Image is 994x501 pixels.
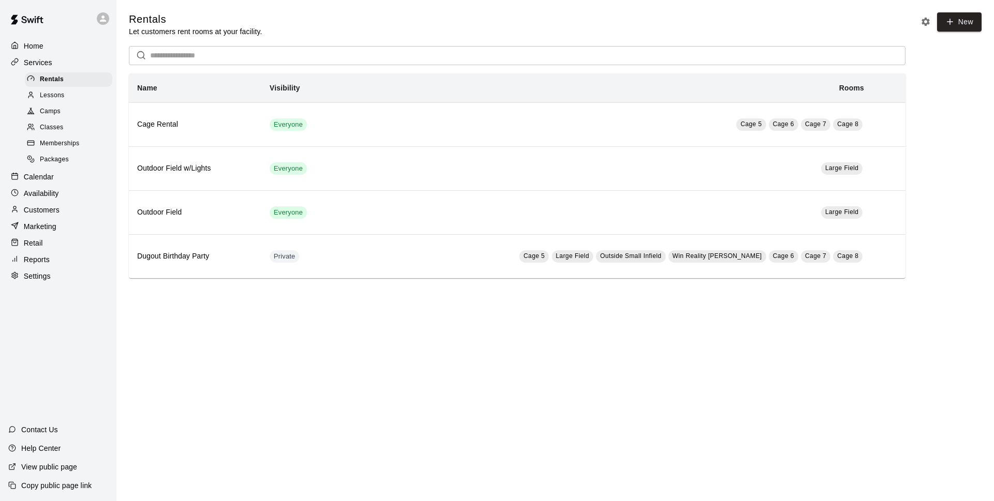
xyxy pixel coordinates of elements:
span: Cage 7 [805,252,826,260]
a: Customers [8,202,108,218]
a: Calendar [8,169,108,185]
span: Outside Small Infield [600,252,661,260]
p: Let customers rent rooms at your facility. [129,26,262,37]
a: Lessons [25,87,116,103]
a: Memberships [25,136,116,152]
a: Retail [8,235,108,251]
span: Packages [40,155,69,165]
div: Lessons [25,88,112,103]
div: This service is visible to all of your customers [270,118,307,131]
span: Camps [40,107,61,117]
h6: Outdoor Field [137,207,253,218]
div: This service is visible to all of your customers [270,206,307,219]
span: Cage 7 [805,120,826,128]
h5: Rentals [129,12,262,26]
h6: Dugout Birthday Party [137,251,253,262]
span: Large Field [825,164,858,172]
span: Large Field [556,252,589,260]
span: Win Reality [PERSON_NAME] [673,252,762,260]
button: Rental settings [918,14,933,29]
span: Cage 8 [837,252,858,260]
h6: Outdoor Field w/Lights [137,163,253,174]
a: Reports [8,252,108,267]
p: Calendar [24,172,54,182]
div: Camps [25,104,112,119]
a: Rentals [25,71,116,87]
p: Availability [24,188,59,199]
span: Private [270,252,300,262]
a: Camps [25,104,116,120]
span: Cage 8 [837,120,858,128]
a: Services [8,55,108,70]
a: New [937,12,982,32]
a: Availability [8,186,108,201]
span: Rentals [40,74,64,85]
p: Help Center [21,443,61,453]
span: Everyone [270,120,307,130]
p: Copy public page link [21,480,92,491]
div: Rentals [25,72,112,87]
div: This service is hidden, and can only be accessed via a direct link [270,250,300,263]
span: Cage 5 [740,120,762,128]
a: Classes [25,120,116,136]
span: Cage 6 [773,120,794,128]
span: Classes [40,123,63,133]
b: Visibility [270,84,300,92]
span: Memberships [40,139,79,149]
p: Reports [24,254,50,265]
a: Settings [8,268,108,284]
span: Cage 6 [773,252,794,260]
a: Marketing [8,219,108,234]
div: Memberships [25,136,112,151]
a: Home [8,38,108,54]
p: Settings [24,271,51,281]
span: Everyone [270,164,307,174]
table: simple table [129,73,905,278]
p: Home [24,41,43,51]
p: View public page [21,462,77,472]
div: This service is visible to all of your customers [270,162,307,175]
b: Name [137,84,157,92]
span: Cage 5 [523,252,545,260]
span: Large Field [825,208,858,216]
span: Lessons [40,90,65,101]
h6: Cage Rental [137,119,253,130]
p: Contact Us [21,424,58,435]
b: Rooms [839,84,864,92]
p: Marketing [24,221,56,232]
div: Packages [25,153,112,167]
p: Retail [24,238,43,248]
p: Services [24,57,52,68]
a: Packages [25,152,116,168]
div: Classes [25,120,112,135]
p: Customers [24,205,60,215]
span: Everyone [270,208,307,218]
